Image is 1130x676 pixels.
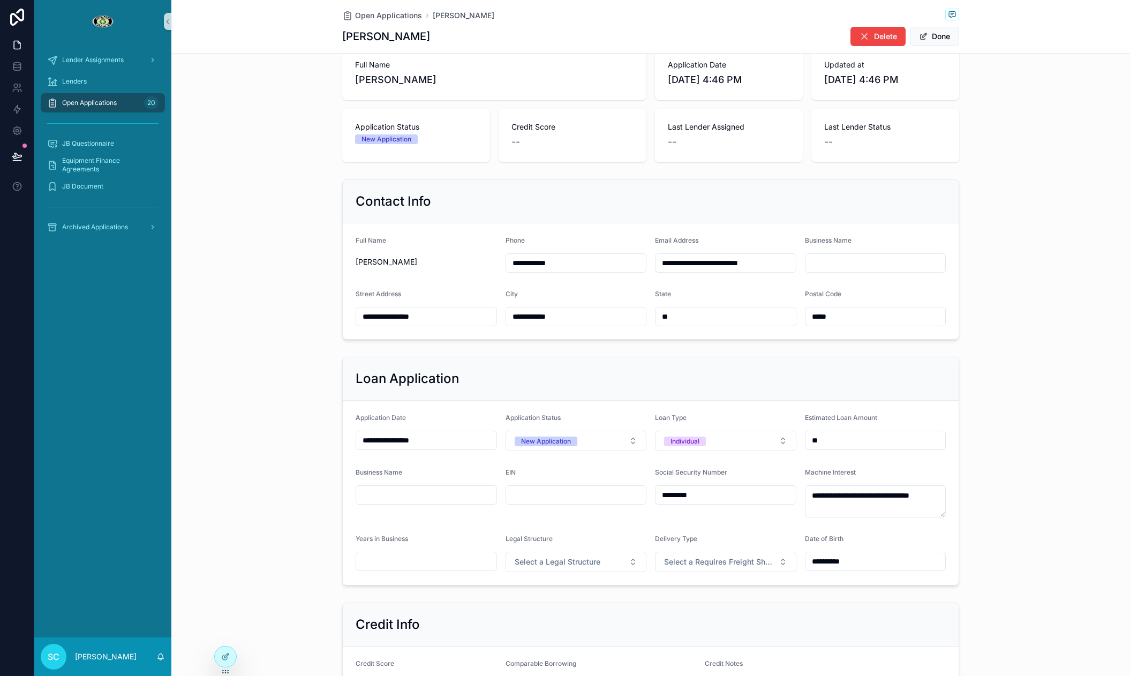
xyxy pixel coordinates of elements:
[356,535,408,543] span: Years in Business
[521,437,571,446] div: New Application
[671,437,699,446] div: Individual
[356,370,459,387] h2: Loan Application
[62,156,154,174] span: Equipment Finance Agreements
[805,468,856,476] span: Machine Interest
[433,10,494,21] a: [PERSON_NAME]
[356,659,394,667] span: Credit Score
[910,27,959,46] button: Done
[655,414,687,422] span: Loan Type
[355,10,422,21] span: Open Applications
[668,72,790,87] span: [DATE] 4:46 PM
[356,616,420,633] h2: Credit Info
[506,290,518,298] span: City
[144,96,159,109] div: 20
[62,77,87,86] span: Lenders
[511,122,634,132] span: Credit Score
[62,223,128,231] span: Archived Applications
[506,431,647,451] button: Select Button
[824,122,946,132] span: Last Lender Status
[655,290,671,298] span: State
[655,431,796,451] button: Select Button
[668,122,790,132] span: Last Lender Assigned
[62,182,103,191] span: JB Document
[506,552,647,572] button: Select Button
[361,134,411,144] div: New Application
[41,155,165,175] a: Equipment Finance Agreements
[850,27,906,46] button: Delete
[506,414,561,422] span: Application Status
[41,72,165,91] a: Lenders
[356,193,431,210] h2: Contact Info
[62,99,117,107] span: Open Applications
[664,557,774,567] span: Select a Requires Freight Shipping?
[92,13,114,30] img: App logo
[355,72,634,87] span: [PERSON_NAME]
[668,134,676,149] span: --
[355,59,634,70] span: Full Name
[824,72,946,87] span: [DATE] 4:46 PM
[874,31,897,42] span: Delete
[655,535,697,543] span: Delivery Type
[41,93,165,112] a: Open Applications20
[355,122,477,132] span: Application Status
[705,659,743,667] span: Credit Notes
[356,290,401,298] span: Street Address
[506,468,516,476] span: EIN
[655,552,796,572] button: Select Button
[668,59,790,70] span: Application Date
[655,468,727,476] span: Social Security Number
[824,59,946,70] span: Updated at
[805,414,877,422] span: Estimated Loan Amount
[41,134,165,153] a: JB Questionnaire
[356,257,497,267] span: [PERSON_NAME]
[342,10,422,21] a: Open Applications
[342,29,430,44] h1: [PERSON_NAME]
[356,414,406,422] span: Application Date
[62,139,114,148] span: JB Questionnaire
[805,290,841,298] span: Postal Code
[511,134,520,149] span: --
[48,650,59,663] span: SC
[62,56,124,64] span: Lender Assignments
[655,236,698,244] span: Email Address
[41,50,165,70] a: Lender Assignments
[515,557,600,567] span: Select a Legal Structure
[805,236,852,244] span: Business Name
[75,651,137,662] p: [PERSON_NAME]
[41,177,165,196] a: JB Document
[506,535,553,543] span: Legal Structure
[34,43,171,251] div: scrollable content
[356,236,386,244] span: Full Name
[506,659,576,667] span: Comparable Borrowing
[41,217,165,237] a: Archived Applications
[824,134,833,149] span: --
[805,535,843,543] span: Date of Birth
[506,236,525,244] span: Phone
[356,468,402,476] span: Business Name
